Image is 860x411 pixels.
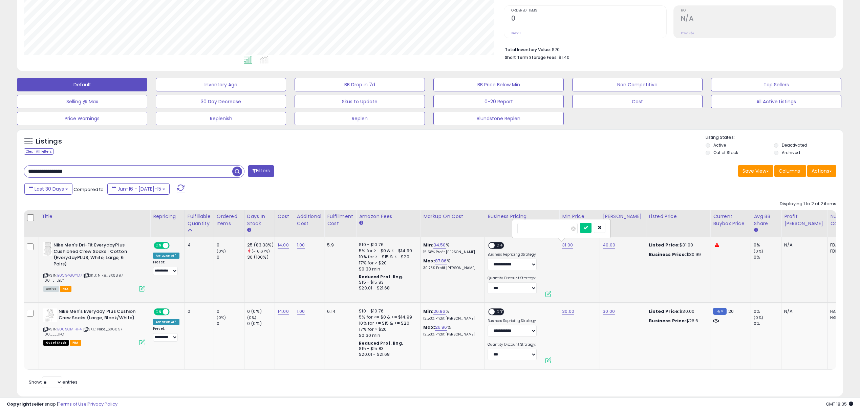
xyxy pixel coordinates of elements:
[359,274,403,280] b: Reduced Prof. Rng.
[649,308,705,315] div: $30.00
[59,308,141,323] b: Nike Men's Everyday Plus Cushion Crew Socks (Large, Black/White)
[784,242,822,248] div: N/A
[295,78,425,91] button: BB Drop in 7d
[327,308,351,315] div: 6.14
[247,321,275,327] div: 0 (0%)
[754,242,781,248] div: 0%
[774,165,806,177] button: Columns
[423,258,479,271] div: %
[435,258,447,264] a: 87.86
[217,213,241,227] div: Ordered Items
[17,95,147,108] button: Selling @ Max
[43,340,69,346] span: All listings that are currently out of stock and unavailable for purchase on Amazon
[681,15,836,24] h2: N/A
[511,31,521,35] small: Prev: 0
[488,213,556,220] div: Business Pricing
[43,286,59,292] span: All listings currently available for purchase on Amazon
[488,342,537,347] label: Quantity Discount Strategy:
[738,165,773,177] button: Save View
[60,286,71,292] span: FBA
[807,165,836,177] button: Actions
[359,346,415,352] div: $15 - $15.83
[43,326,125,337] span: | SKU: Nike_SX6897-100_L_UPC
[17,112,147,125] button: Price Warnings
[359,254,415,260] div: 10% for >= $15 & <= $20
[248,165,274,177] button: Filters
[649,318,686,324] b: Business Price:
[711,95,841,108] button: All Active Listings
[278,242,289,248] a: 14.00
[784,308,822,315] div: N/A
[505,55,558,60] b: Short Term Storage Fees:
[217,315,226,320] small: (0%)
[754,308,781,315] div: 0%
[649,318,705,324] div: $26.6
[728,308,734,315] span: 20
[88,401,117,407] a: Privacy Policy
[359,352,415,358] div: $20.01 - $21.68
[359,242,415,248] div: $10 - $10.76
[706,134,843,141] p: Listing States:
[421,210,485,237] th: The percentage added to the cost of goods (COGS) that forms the calculator for Min & Max prices.
[57,326,82,332] a: B00SGMIHF4
[713,150,738,155] label: Out of Stock
[713,213,748,227] div: Current Buybox Price
[156,112,286,125] button: Replenish
[36,137,62,146] h5: Listings
[754,227,758,233] small: Avg BB Share.
[649,308,680,315] b: Listed Price:
[217,321,244,327] div: 0
[830,315,853,321] div: FBM: 3
[423,308,433,315] b: Min:
[423,258,435,264] b: Max:
[562,242,573,248] a: 31.00
[423,316,479,321] p: 12.53% Profit [PERSON_NAME]
[603,213,643,220] div: [PERSON_NAME]
[247,308,275,315] div: 0 (0%)
[713,142,726,148] label: Active
[754,213,778,227] div: Avg BB Share
[435,324,447,331] a: 26.86
[711,78,841,91] button: Top Sellers
[830,248,853,254] div: FBM: 4
[7,401,31,407] strong: Copyright
[423,213,482,220] div: Markup on Cost
[153,326,179,342] div: Preset:
[423,242,433,248] b: Min:
[247,242,275,248] div: 25 (83.33%)
[779,168,800,174] span: Columns
[359,332,415,339] div: $0.30 min
[359,285,415,291] div: $20.01 - $21.68
[359,248,415,254] div: 5% for >= $0 & <= $14.99
[17,78,147,91] button: Default
[511,15,666,24] h2: 0
[297,213,322,227] div: Additional Cost
[713,308,726,315] small: FBM
[188,242,209,248] div: 4
[754,254,781,260] div: 0%
[247,315,257,320] small: (0%)
[153,260,179,275] div: Preset:
[754,248,763,254] small: (0%)
[154,309,163,315] span: ON
[433,78,564,91] button: BB Price Below Min
[247,227,251,233] small: Days In Stock.
[562,213,597,220] div: Min Price
[359,308,415,314] div: $10 - $10.76
[782,150,800,155] label: Archived
[327,213,353,227] div: Fulfillment Cost
[562,308,574,315] a: 30.00
[295,95,425,108] button: Skus to Update
[43,273,125,283] span: | SKU: Nike_SX6897-100_L_LBL*
[29,379,78,385] span: Show: entries
[359,266,415,272] div: $0.30 min
[423,266,479,271] p: 30.75% Profit [PERSON_NAME]
[247,254,275,260] div: 30 (100%)
[252,248,270,254] small: (-16.67%)
[24,183,72,195] button: Last 30 Days
[43,242,145,291] div: ASIN:
[43,308,145,345] div: ASIN:
[359,320,415,326] div: 10% for >= $15 & <= $20
[495,309,506,315] span: OFF
[649,251,686,258] b: Business Price:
